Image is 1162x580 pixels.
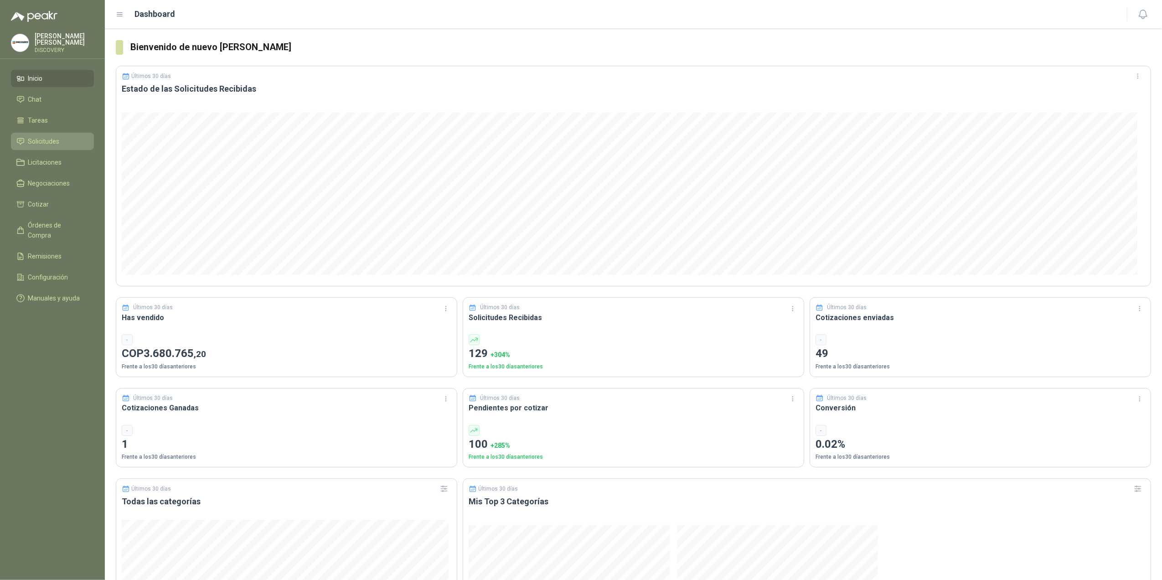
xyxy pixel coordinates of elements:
span: ,20 [194,349,206,359]
a: Cotizar [11,196,94,213]
p: COP [122,345,451,362]
h1: Dashboard [135,8,176,21]
img: Logo peakr [11,11,57,22]
p: [PERSON_NAME] [PERSON_NAME] [35,33,94,46]
p: Últimos 30 días [134,394,173,403]
p: 0.02% [816,436,1145,453]
p: Frente a los 30 días anteriores [122,362,451,371]
p: Frente a los 30 días anteriores [122,453,451,461]
span: Cotizar [28,199,49,209]
p: Últimos 30 días [132,73,171,79]
span: Configuración [28,272,68,282]
a: Remisiones [11,248,94,265]
h3: Todas las categorías [122,496,451,507]
img: Company Logo [11,34,29,52]
span: Solicitudes [28,136,60,146]
h3: Bienvenido de nuevo [PERSON_NAME] [130,40,1151,54]
span: Licitaciones [28,157,62,167]
p: Últimos 30 días [827,394,867,403]
a: Tareas [11,112,94,129]
a: Órdenes de Compra [11,217,94,244]
p: Últimos 30 días [480,394,520,403]
p: 49 [816,345,1145,362]
span: 3.680.765 [144,347,206,360]
p: 1 [122,436,451,453]
a: Licitaciones [11,154,94,171]
div: - [122,334,133,345]
p: Frente a los 30 días anteriores [469,453,798,461]
span: Órdenes de Compra [28,220,85,240]
span: Manuales y ayuda [28,293,80,303]
div: - [816,334,826,345]
span: Negociaciones [28,178,70,188]
p: Últimos 30 días [479,486,518,492]
a: Inicio [11,70,94,87]
div: - [122,425,133,436]
span: Remisiones [28,251,62,261]
h3: Conversión [816,402,1145,414]
h3: Estado de las Solicitudes Recibidas [122,83,1145,94]
h3: Solicitudes Recibidas [469,312,798,323]
p: Frente a los 30 días anteriores [816,453,1145,461]
h3: Pendientes por cotizar [469,402,798,414]
p: Últimos 30 días [827,303,867,312]
h3: Mis Top 3 Categorías [469,496,1145,507]
span: Chat [28,94,42,104]
p: Últimos 30 días [134,303,173,312]
span: Tareas [28,115,48,125]
a: Solicitudes [11,133,94,150]
p: Frente a los 30 días anteriores [469,362,798,371]
a: Manuales y ayuda [11,290,94,307]
a: Chat [11,91,94,108]
p: 129 [469,345,798,362]
h3: Has vendido [122,312,451,323]
p: DISCOVERY [35,47,94,53]
p: Últimos 30 días [132,486,171,492]
p: Frente a los 30 días anteriores [816,362,1145,371]
a: Configuración [11,269,94,286]
p: 100 [469,436,798,453]
h3: Cotizaciones enviadas [816,312,1145,323]
h3: Cotizaciones Ganadas [122,402,451,414]
span: + 285 % [491,442,510,449]
span: Inicio [28,73,43,83]
div: - [816,425,826,436]
p: Últimos 30 días [480,303,520,312]
span: + 304 % [491,351,510,358]
a: Negociaciones [11,175,94,192]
